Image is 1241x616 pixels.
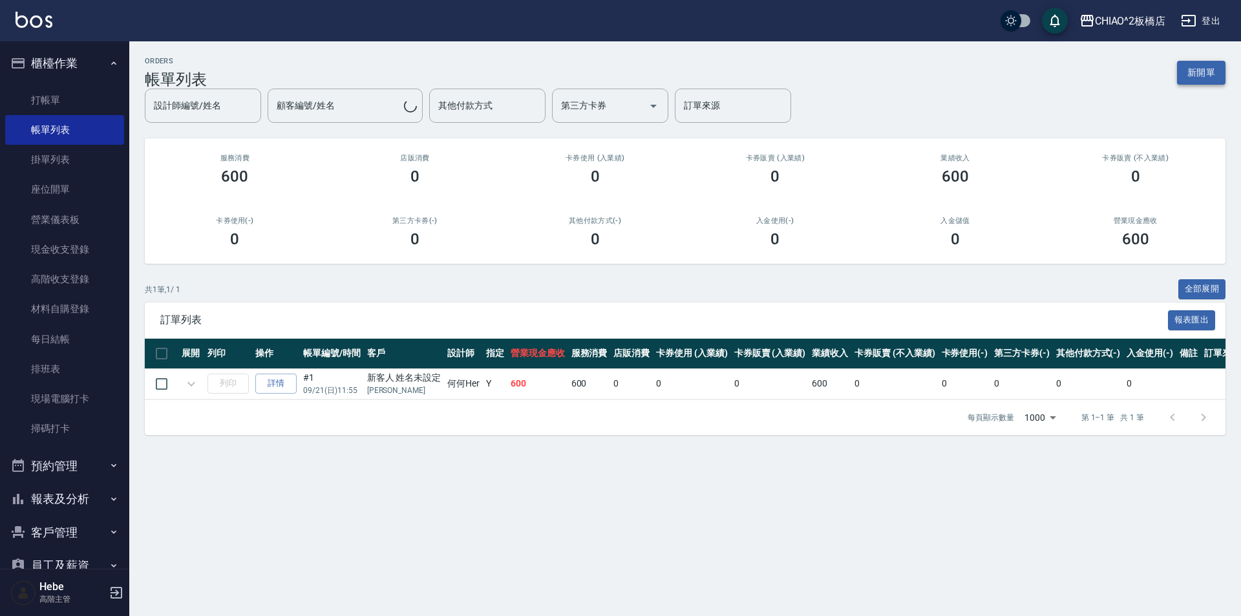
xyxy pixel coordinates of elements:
[1123,339,1176,369] th: 入金使用(-)
[16,12,52,28] img: Logo
[1061,217,1210,225] h2: 營業現金應收
[367,371,441,385] div: 新客人 姓名未設定
[731,368,809,399] td: 0
[1177,66,1225,78] a: 新開單
[5,354,124,384] a: 排班表
[1061,154,1210,162] h2: 卡券販賣 (不入業績)
[610,339,653,369] th: 店販消費
[1019,400,1061,435] div: 1000
[10,580,36,606] img: Person
[5,205,124,235] a: 營業儀表板
[252,339,300,369] th: 操作
[520,217,670,225] h2: 其他付款方式(-)
[160,313,1168,326] span: 訂單列表
[145,70,207,89] h3: 帳單列表
[568,339,611,369] th: 服務消費
[39,593,105,605] p: 高階主管
[1053,339,1124,369] th: 其他付款方式(-)
[204,339,252,369] th: 列印
[1168,313,1216,325] a: 報表匯出
[507,339,568,369] th: 營業現金應收
[5,115,124,145] a: 帳單列表
[483,368,507,399] td: Y
[300,368,364,399] td: #1
[591,230,600,248] h3: 0
[991,339,1053,369] th: 第三方卡券(-)
[364,339,445,369] th: 客戶
[643,96,664,116] button: Open
[221,167,248,186] h3: 600
[5,414,124,443] a: 掃碼打卡
[160,217,310,225] h2: 卡券使用(-)
[367,385,441,396] p: [PERSON_NAME]
[770,230,780,248] h3: 0
[1042,8,1068,34] button: save
[5,47,124,80] button: 櫃檯作業
[653,368,731,399] td: 0
[145,57,207,65] h2: ORDERS
[410,230,419,248] h3: 0
[5,175,124,204] a: 座位開單
[942,167,969,186] h3: 600
[444,339,483,369] th: 設計師
[851,368,938,399] td: 0
[300,339,364,369] th: 帳單編號/時間
[145,284,180,295] p: 共 1 筆, 1 / 1
[410,167,419,186] h3: 0
[591,167,600,186] h3: 0
[5,384,124,414] a: 現場電腦打卡
[5,516,124,549] button: 客戶管理
[1168,310,1216,330] button: 報表匯出
[809,339,851,369] th: 業績收入
[1178,279,1226,299] button: 全部展開
[991,368,1053,399] td: 0
[1081,412,1144,423] p: 第 1–1 筆 共 1 筆
[1122,230,1149,248] h3: 600
[507,368,568,399] td: 600
[701,217,850,225] h2: 入金使用(-)
[341,217,490,225] h2: 第三方卡券(-)
[5,235,124,264] a: 現金收支登錄
[5,549,124,582] button: 員工及薪資
[483,339,507,369] th: 指定
[1176,9,1225,33] button: 登出
[610,368,653,399] td: 0
[160,154,310,162] h3: 服務消費
[1177,61,1225,85] button: 新開單
[5,324,124,354] a: 每日結帳
[1074,8,1171,34] button: CHIAO^2板橋店
[939,339,992,369] th: 卡券使用(-)
[1176,339,1201,369] th: 備註
[39,580,105,593] h5: Hebe
[444,368,483,399] td: 何何Her
[731,339,809,369] th: 卡券販賣 (入業績)
[303,385,361,396] p: 09/21 (日) 11:55
[881,154,1030,162] h2: 業績收入
[770,167,780,186] h3: 0
[230,230,239,248] h3: 0
[968,412,1014,423] p: 每頁顯示數量
[809,368,851,399] td: 600
[178,339,204,369] th: 展開
[5,145,124,175] a: 掛單列表
[568,368,611,399] td: 600
[1123,368,1176,399] td: 0
[5,85,124,115] a: 打帳單
[1053,368,1124,399] td: 0
[881,217,1030,225] h2: 入金儲值
[5,294,124,324] a: 材料自購登錄
[1131,167,1140,186] h3: 0
[951,230,960,248] h3: 0
[1095,13,1166,29] div: CHIAO^2板橋店
[851,339,938,369] th: 卡券販賣 (不入業績)
[701,154,850,162] h2: 卡券販賣 (入業績)
[255,374,297,394] a: 詳情
[5,482,124,516] button: 報表及分析
[520,154,670,162] h2: 卡券使用 (入業績)
[5,449,124,483] button: 預約管理
[653,339,731,369] th: 卡券使用 (入業績)
[939,368,992,399] td: 0
[341,154,490,162] h2: 店販消費
[5,264,124,294] a: 高階收支登錄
